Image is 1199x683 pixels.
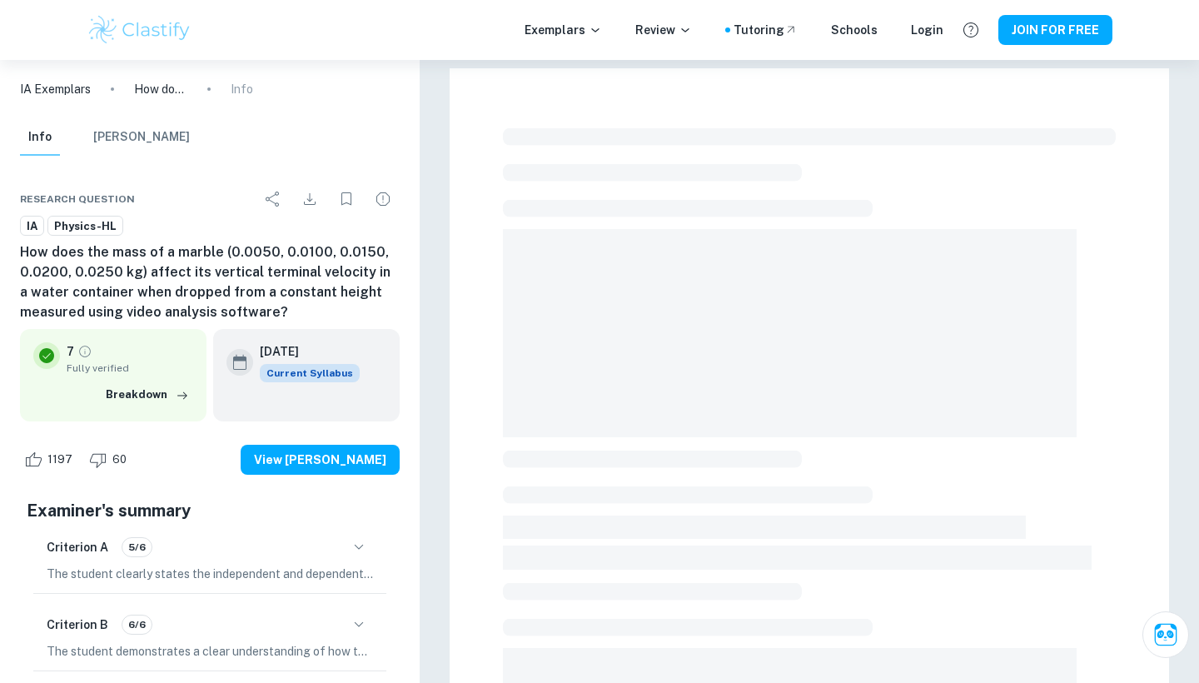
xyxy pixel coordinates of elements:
[122,617,152,632] span: 6/6
[20,80,91,98] a: IA Exemplars
[957,16,985,44] button: Help and Feedback
[260,364,360,382] span: Current Syllabus
[102,382,193,407] button: Breakdown
[525,21,602,39] p: Exemplars
[20,192,135,207] span: Research question
[20,242,400,322] h6: How does the mass of a marble (0.0050, 0.0100, 0.0150, 0.0200, 0.0250 kg) affect its vertical ter...
[103,451,136,468] span: 60
[67,361,193,376] span: Fully verified
[241,445,400,475] button: View [PERSON_NAME]
[256,182,290,216] div: Share
[831,21,878,39] a: Schools
[77,344,92,359] a: Grade fully verified
[93,119,190,156] button: [PERSON_NAME]
[260,364,360,382] div: This exemplar is based on the current syllabus. Feel free to refer to it for inspiration/ideas wh...
[20,119,60,156] button: Info
[21,218,43,235] span: IA
[366,182,400,216] div: Report issue
[231,80,253,98] p: Info
[998,15,1112,45] button: JOIN FOR FREE
[293,182,326,216] div: Download
[122,540,152,555] span: 5/6
[1142,611,1189,658] button: Ask Clai
[47,216,123,237] a: Physics-HL
[911,21,943,39] a: Login
[47,616,108,634] h6: Criterion B
[87,13,192,47] img: Clastify logo
[27,498,393,523] h5: Examiner's summary
[38,451,82,468] span: 1197
[47,642,373,661] p: The student demonstrates a clear understanding of how the data was obtained and processed, as eac...
[47,538,108,556] h6: Criterion A
[48,218,122,235] span: Physics-HL
[330,182,363,216] div: Bookmark
[20,216,44,237] a: IA
[260,342,346,361] h6: [DATE]
[734,21,798,39] a: Tutoring
[85,446,136,473] div: Dislike
[47,565,373,583] p: The student clearly states the independent and dependent variables in the research question but t...
[20,446,82,473] div: Like
[134,80,187,98] p: How does the mass of a marble (0.0050, 0.0100, 0.0150, 0.0200, 0.0250 kg) affect its vertical ter...
[67,342,74,361] p: 7
[635,21,692,39] p: Review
